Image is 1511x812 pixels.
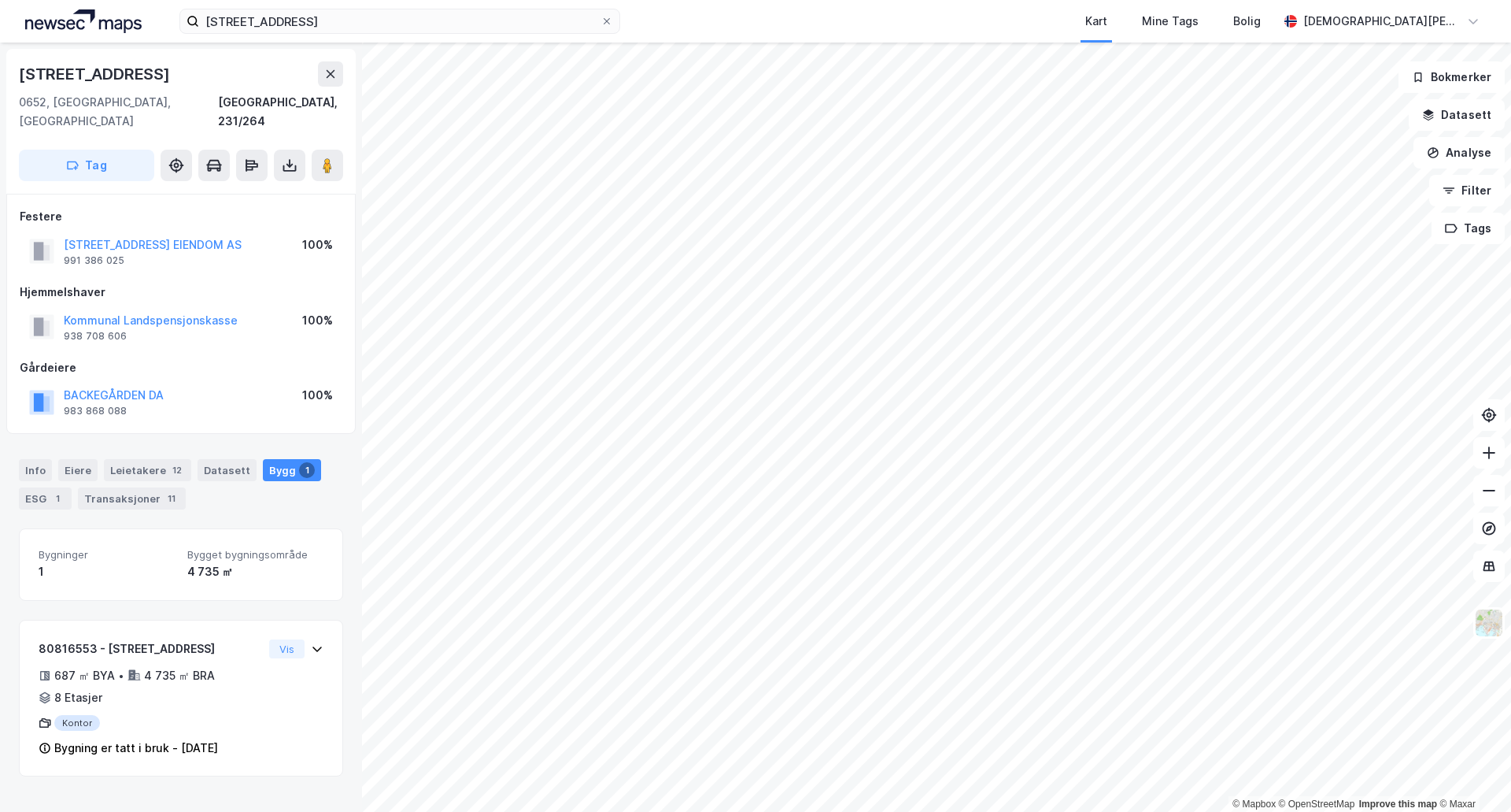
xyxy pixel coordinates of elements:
[19,488,72,510] div: ESG
[1142,12,1199,31] div: Mine Tags
[302,386,333,405] div: 100%
[78,488,186,510] div: Transaksjoner
[187,548,323,562] span: Bygget bygningsområde
[1429,175,1505,206] button: Filter
[164,491,179,506] div: 11
[64,254,124,267] div: 991 386 025
[20,283,342,302] div: Hjemmelshaver
[299,462,315,478] div: 1
[25,9,142,33] img: logo.a4113a55bc3d86da70a041830d287a7e.svg
[19,459,52,481] div: Info
[1413,137,1505,169] button: Analyse
[1233,12,1261,31] div: Bolig
[104,459,191,481] div: Leietakere
[263,459,321,481] div: Bygg
[20,358,342,377] div: Gårdeiere
[198,459,257,481] div: Datasett
[64,330,127,343] div: 938 708 606
[199,9,600,33] input: Søk på adresse, matrikkel, gårdeiere, leietakere eller personer
[1232,799,1276,810] a: Mapbox
[1303,12,1461,31] div: [DEMOGRAPHIC_DATA][PERSON_NAME]
[144,666,215,685] div: 4 735 ㎡ BRA
[39,640,263,658] div: 80816553 - [STREET_ADDRESS]
[1432,213,1505,244] button: Tags
[118,669,124,682] div: •
[39,548,175,562] span: Bygninger
[64,405,127,417] div: 983 868 088
[187,562,323,581] div: 4 735 ㎡
[218,93,343,131] div: [GEOGRAPHIC_DATA], 231/264
[20,207,342,226] div: Festere
[54,688,102,707] div: 8 Etasjer
[19,61,173,87] div: [STREET_ADDRESS]
[54,739,218,758] div: Bygning er tatt i bruk - [DATE]
[1409,99,1505,131] button: Datasett
[1432,736,1511,812] iframe: Chat Widget
[50,491,65,506] div: 1
[302,311,333,330] div: 100%
[269,640,305,658] button: Vis
[1474,608,1504,638] img: Z
[1279,799,1355,810] a: OpenStreetMap
[54,666,115,685] div: 687 ㎡ BYA
[1432,736,1511,812] div: Kontrollprogram for chat
[58,459,98,481] div: Eiere
[1085,12,1107,31] div: Kart
[169,462,185,478] div: 12
[1359,799,1437,810] a: Improve this map
[19,93,218,131] div: 0652, [GEOGRAPHIC_DATA], [GEOGRAPHIC_DATA]
[1398,61,1505,93] button: Bokmerker
[302,235,333,254] div: 100%
[39,562,175,581] div: 1
[19,150,154,181] button: Tag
